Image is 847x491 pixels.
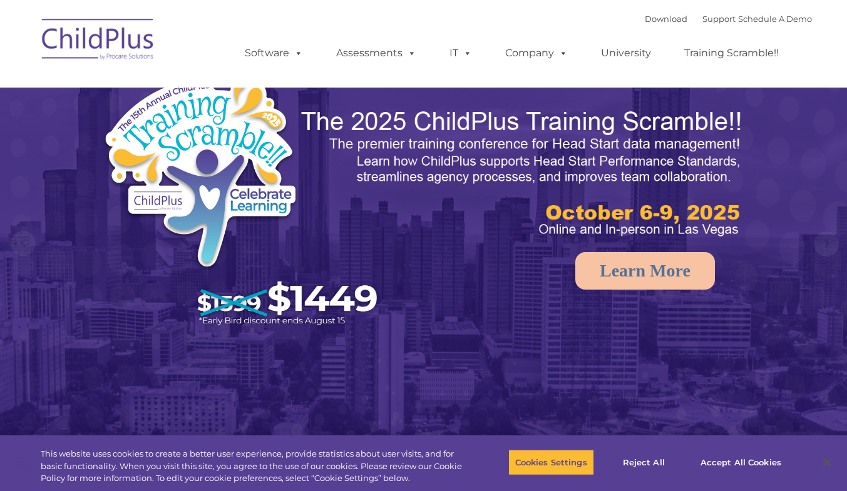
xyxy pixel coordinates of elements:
[702,14,736,24] a: Support
[575,252,715,290] a: Learn More
[672,41,791,66] a: Training Scramble!!
[813,448,841,476] button: Close
[41,448,466,485] div: This website uses cookies to create a better user experience, provide statistics about user visit...
[588,41,664,66] a: University
[645,14,687,24] a: Download
[493,41,580,66] a: Company
[324,41,429,66] a: Assessments
[694,449,788,475] button: Accept All Cookies
[508,449,594,475] button: Cookies Settings
[645,14,812,24] font: |
[232,41,316,66] a: Software
[437,41,485,66] a: IT
[174,134,227,143] span: Phone number
[36,10,161,73] img: ChildPlus by Procare Solutions
[174,83,212,92] span: Last name
[605,449,683,475] button: Reject All
[738,14,812,24] a: Schedule A Demo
